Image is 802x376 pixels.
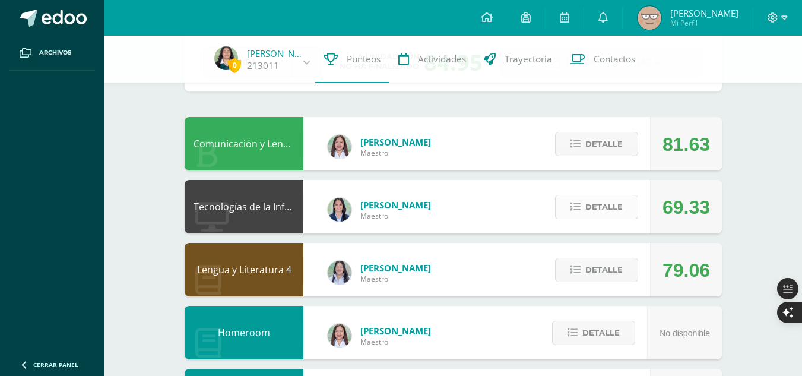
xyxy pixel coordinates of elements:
span: [PERSON_NAME] [360,199,431,211]
span: No disponible [660,328,710,338]
div: Lengua y Literatura 4 [185,243,303,296]
span: Maestro [360,148,431,158]
span: Cerrar panel [33,361,78,369]
div: Comunicación y Lenguaje L3 Inglés 4 [185,117,303,170]
button: Detalle [552,321,635,345]
img: 7489ccb779e23ff9f2c3e89c21f82ed0.png [328,198,351,222]
img: 8670e599328e1b651da57b5535759df0.png [214,46,238,70]
span: Detalle [585,259,623,281]
span: [PERSON_NAME] [360,262,431,274]
a: Trayectoria [475,36,561,83]
button: Detalle [555,132,638,156]
span: Archivos [39,48,71,58]
a: Archivos [9,36,95,71]
div: 69.33 [662,181,710,234]
span: Punteos [347,53,381,65]
button: Detalle [555,195,638,219]
span: [PERSON_NAME] [360,136,431,148]
span: Maestro [360,337,431,347]
span: 0 [228,58,241,72]
a: [PERSON_NAME] [247,48,306,59]
button: Detalle [555,258,638,282]
span: Trayectoria [505,53,552,65]
img: 4f584a23ab57ed1d5ae0c4d956f68ee2.png [638,6,661,30]
span: Actividades [418,53,466,65]
div: 81.63 [662,118,710,171]
div: 79.06 [662,244,710,297]
span: Detalle [585,133,623,155]
a: Actividades [389,36,475,83]
span: Mi Perfil [670,18,738,28]
a: Punteos [315,36,389,83]
div: Tecnologías de la Información y la Comunicación 4 [185,180,303,233]
span: Detalle [585,196,623,218]
img: acecb51a315cac2de2e3deefdb732c9f.png [328,135,351,159]
span: Maestro [360,211,431,221]
a: Contactos [561,36,644,83]
span: Detalle [582,322,620,344]
span: [PERSON_NAME] [360,325,431,337]
span: Contactos [594,53,635,65]
div: Homeroom [185,306,303,359]
img: acecb51a315cac2de2e3deefdb732c9f.png [328,324,351,347]
span: [PERSON_NAME] [670,7,738,19]
img: df6a3bad71d85cf97c4a6d1acf904499.png [328,261,351,285]
span: Maestro [360,274,431,284]
a: 213011 [247,59,279,72]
